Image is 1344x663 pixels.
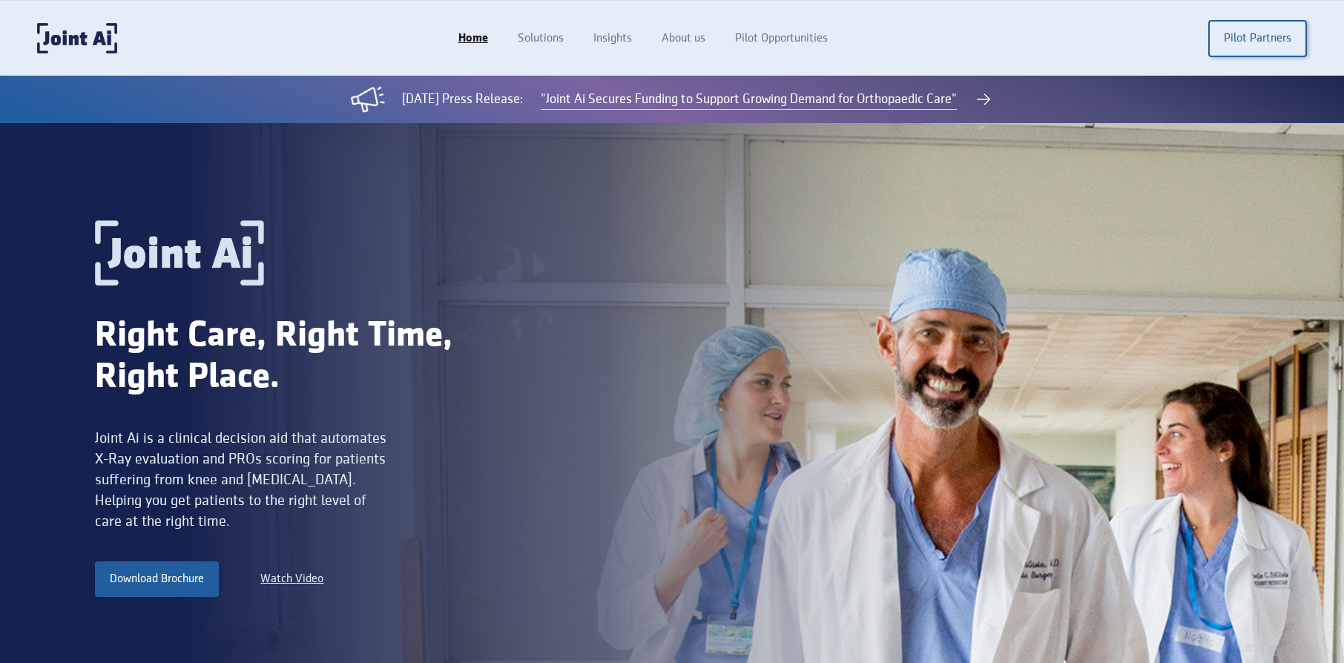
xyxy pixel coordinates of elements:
[720,24,843,53] a: Pilot Opportunities
[95,561,219,597] a: Download Brochure
[260,570,323,588] a: Watch Video
[1208,20,1307,57] a: Pilot Partners
[37,23,117,53] a: home
[579,24,647,53] a: Insights
[402,90,523,109] div: [DATE] Press Release:
[95,428,391,532] div: Joint Ai is a clinical decision aid that automates X-Ray evaluation and PROs scoring for patients...
[95,315,518,398] div: Right Care, Right Time, Right Place.
[541,90,957,110] a: "Joint Ai Secures Funding to Support Growing Demand for Orthopaedic Care"
[444,24,503,53] a: Home
[503,24,579,53] a: Solutions
[647,24,720,53] a: About us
